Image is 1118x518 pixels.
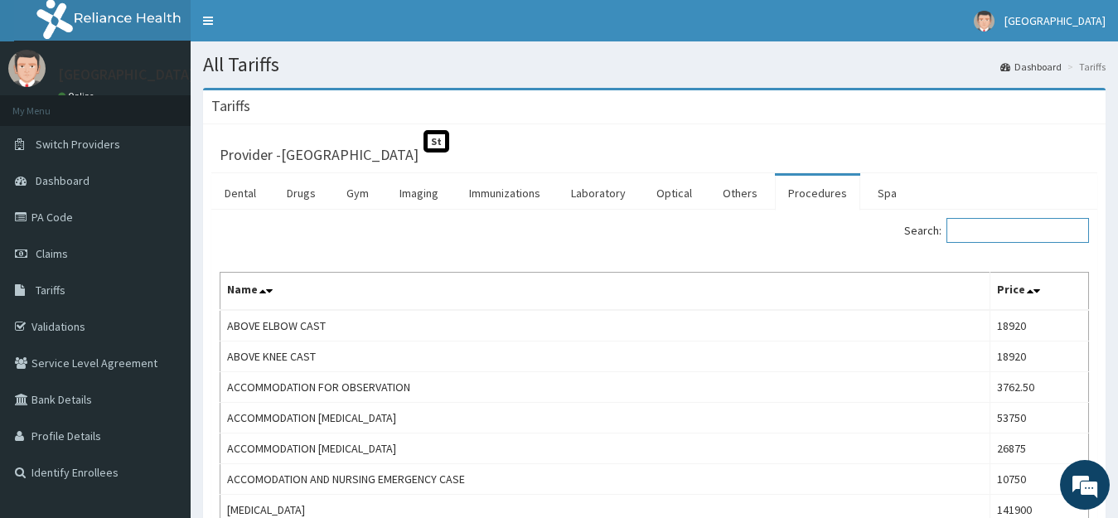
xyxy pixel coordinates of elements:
a: Spa [864,176,910,211]
td: 3762.50 [990,372,1088,403]
h1: All Tariffs [203,54,1106,75]
span: St [423,130,449,152]
th: Price [990,273,1088,311]
td: ACCOMMODATION [MEDICAL_DATA] [220,433,990,464]
img: User Image [974,11,995,31]
h3: Provider - [GEOGRAPHIC_DATA] [220,148,419,162]
td: 53750 [990,403,1088,433]
a: Dental [211,176,269,211]
a: Optical [643,176,705,211]
li: Tariffs [1063,60,1106,74]
td: 18920 [990,341,1088,372]
span: Dashboard [36,173,90,188]
textarea: Type your message and hit 'Enter' [8,343,316,401]
h3: Tariffs [211,99,250,114]
td: 18920 [990,310,1088,341]
span: Switch Providers [36,137,120,152]
img: User Image [8,50,46,87]
span: Claims [36,246,68,261]
td: ACCOMODATION AND NURSING EMERGENCY CASE [220,464,990,495]
td: ACCOMMODATION [MEDICAL_DATA] [220,403,990,433]
a: Dashboard [1000,60,1062,74]
a: Laboratory [558,176,639,211]
div: Minimize live chat window [272,8,312,48]
span: [GEOGRAPHIC_DATA] [1004,13,1106,28]
input: Search: [946,218,1089,243]
span: We're online! [96,154,229,322]
td: 26875 [990,433,1088,464]
div: Chat with us now [86,93,278,114]
label: Search: [904,218,1089,243]
td: ABOVE KNEE CAST [220,341,990,372]
a: Others [709,176,771,211]
a: Imaging [386,176,452,211]
p: [GEOGRAPHIC_DATA] [58,67,195,82]
a: Gym [333,176,382,211]
a: Immunizations [456,176,554,211]
img: d_794563401_company_1708531726252_794563401 [31,83,67,124]
td: ABOVE ELBOW CAST [220,310,990,341]
td: ACCOMMODATION FOR OBSERVATION [220,372,990,403]
a: Online [58,90,98,102]
th: Name [220,273,990,311]
a: Drugs [273,176,329,211]
a: Procedures [775,176,860,211]
span: Tariffs [36,283,65,298]
td: 10750 [990,464,1088,495]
